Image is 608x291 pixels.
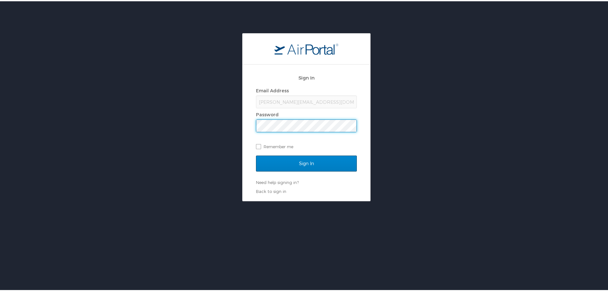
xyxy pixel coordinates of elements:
[256,188,286,193] a: Back to sign in
[256,87,289,92] label: Email Address
[256,111,279,116] label: Password
[256,154,357,170] input: Sign In
[274,42,338,53] img: logo
[256,141,357,150] label: Remember me
[256,179,299,184] a: Need help signing in?
[256,73,357,80] h2: Sign In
